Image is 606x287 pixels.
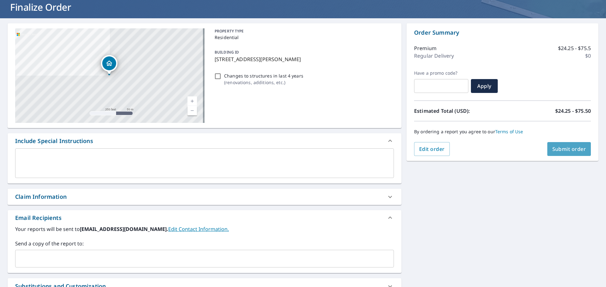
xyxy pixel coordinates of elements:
[215,34,391,41] p: Residential
[495,129,523,135] a: Terms of Use
[101,55,117,75] div: Dropped pin, building 1, Residential property, 5710 Walsh St Saint Louis, MO 63109
[8,189,401,205] div: Claim Information
[215,49,239,55] p: BUILDING ID
[224,79,303,86] p: ( renovations, additions, etc. )
[8,133,401,148] div: Include Special Instructions
[15,225,394,233] label: Your reports will be sent to
[414,107,502,115] p: Estimated Total (USD):
[552,146,586,152] span: Submit order
[414,129,591,135] p: By ordering a report you agree to our
[15,137,93,145] div: Include Special Instructions
[555,107,591,115] p: $24.25 - $75.50
[187,106,197,115] a: Current Level 17, Zoom Out
[224,72,303,79] p: Changes to structures in last 4 years
[585,52,591,60] p: $0
[476,83,493,89] span: Apply
[414,70,468,76] label: Have a promo code?
[80,226,168,232] b: [EMAIL_ADDRESS][DOMAIN_NAME].
[8,1,598,14] h1: Finalize Order
[8,210,401,225] div: Email Recipients
[414,142,450,156] button: Edit order
[471,79,498,93] button: Apply
[215,28,391,34] p: PROPERTY TYPE
[414,52,454,60] p: Regular Delivery
[414,44,437,52] p: Premium
[168,226,229,232] a: EditContactInfo
[187,96,197,106] a: Current Level 17, Zoom In
[414,28,591,37] p: Order Summary
[419,146,445,152] span: Edit order
[15,240,394,247] label: Send a copy of the report to:
[558,44,591,52] p: $24.25 - $75.5
[547,142,591,156] button: Submit order
[15,214,62,222] div: Email Recipients
[215,55,391,63] p: [STREET_ADDRESS][PERSON_NAME]
[15,192,67,201] div: Claim Information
